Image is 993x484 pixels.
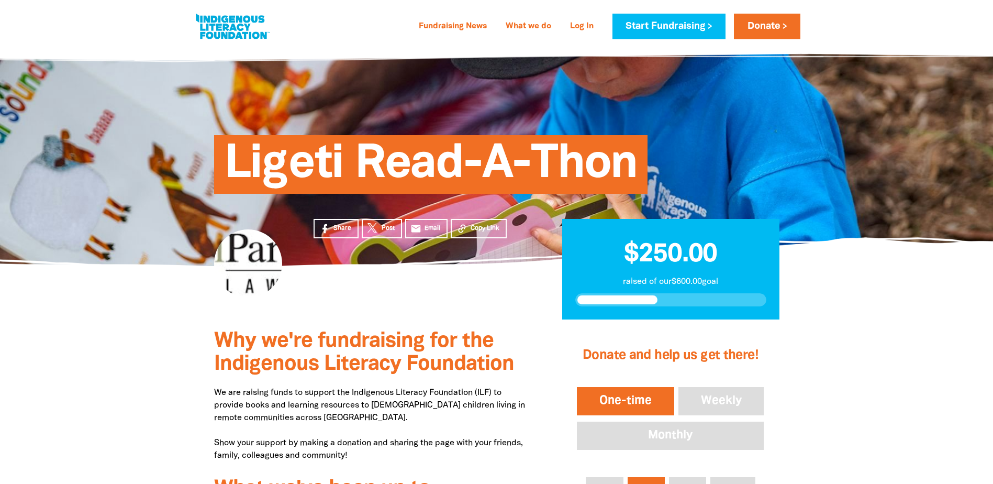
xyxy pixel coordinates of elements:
button: Weekly [676,385,766,417]
a: Post [362,219,402,238]
button: One-time [575,385,676,417]
span: Email [425,224,440,233]
p: We are raising funds to support the Indigenous Literacy Foundation (ILF) to provide books and lea... [214,387,531,462]
span: Post [382,224,395,233]
span: Why we're fundraising for the Indigenous Literacy Foundation [214,332,514,374]
a: What we do [499,18,557,35]
span: Copy Link [471,224,499,233]
a: Donate [734,14,800,39]
a: Fundraising News [412,18,493,35]
i: email [410,223,421,234]
p: raised of our $600.00 goal [575,276,766,288]
a: emailEmail [405,219,448,238]
button: Copy Link [451,219,507,238]
span: Ligeti Read-A-Thon [225,143,638,194]
a: Share [314,219,359,238]
a: Start Fundraising [612,14,726,39]
span: $250.00 [624,243,717,267]
a: Log In [564,18,600,35]
button: Monthly [575,420,766,452]
span: Share [333,224,351,233]
h2: Donate and help us get there! [575,335,766,377]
